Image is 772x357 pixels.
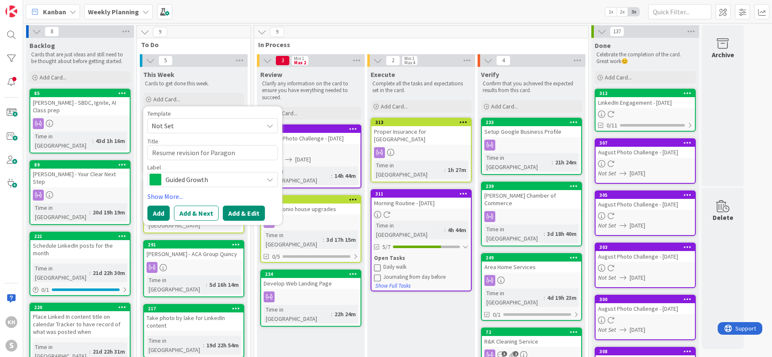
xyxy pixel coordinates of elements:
label: Title [147,138,158,145]
div: 299 [261,196,361,204]
span: 137 [610,26,624,37]
div: Proper Insurance for [GEOGRAPHIC_DATA] [371,126,471,145]
span: : [331,309,332,319]
span: [DATE] [630,325,645,334]
a: 313Proper Insurance for [GEOGRAPHIC_DATA]Time in [GEOGRAPHIC_DATA]:1h 27m [371,118,472,182]
div: 313 [371,119,471,126]
button: Add & Next [174,206,219,221]
div: Time in [GEOGRAPHIC_DATA] [33,132,92,150]
a: 291[PERSON_NAME] - ACA Group QuincyTime in [GEOGRAPHIC_DATA]:5d 16h 14m [143,240,244,297]
div: Open Tasks [374,254,468,262]
button: Add [147,206,170,221]
span: : [206,280,207,289]
span: This Week [143,70,174,79]
div: Time in [GEOGRAPHIC_DATA] [264,230,323,249]
a: 233Setup Google Business ProfileTime in [GEOGRAPHIC_DATA]:21h 24m [481,118,582,175]
span: : [444,165,446,175]
div: 234Develop Web Landing Page [261,270,361,289]
span: 0/5 [272,252,280,261]
input: Quick Filter... [648,4,711,19]
span: 😊 [621,58,628,65]
span: 2 [513,351,518,357]
div: 308 [599,349,695,354]
span: Guided Growth [166,174,259,185]
div: 249Area Home Services [482,254,581,272]
span: In Process [258,40,578,49]
div: August Photo Challenge - [DATE] [596,251,695,262]
div: Archive [712,50,734,60]
div: [PERSON_NAME] - SBDC, Ignite, AI Class prep [30,97,130,116]
span: 5/7 [382,243,390,251]
span: : [89,208,91,217]
div: 4h 44m [446,225,468,235]
div: KH [5,316,17,328]
span: : [89,268,91,278]
p: Clarify any information on the card to ensure you have everything needed to succeed. [262,80,360,101]
a: 307August Photo Challenge - [DATE]Not Set[DATE] [595,138,696,184]
a: 234Develop Web Landing PageTime in [GEOGRAPHIC_DATA]:22h 24m [260,270,361,327]
span: 1x [605,8,617,16]
span: Kanban [43,7,66,17]
div: 307 [599,140,695,146]
span: Review [260,70,282,79]
span: 8 [45,26,59,37]
span: Backlog [29,41,55,50]
div: 43d 1h 16m [93,136,127,145]
div: [PERSON_NAME] - Your Clear Next Step [30,169,130,187]
div: 234 [265,271,361,277]
div: 291 [148,242,243,248]
span: : [203,341,204,350]
button: Add & Edit [223,206,265,221]
span: : [323,235,324,244]
div: 3d 18h 40m [545,229,579,238]
div: Time in [GEOGRAPHIC_DATA] [374,221,444,239]
div: 89 [30,161,130,169]
div: 303 [599,244,695,250]
span: : [92,136,93,145]
div: Max 2 [294,61,306,65]
div: [PERSON_NAME] Chamber of Commerce [482,190,581,209]
div: 217 [144,305,243,312]
i: Not Set [598,169,616,177]
span: [DATE] [295,155,311,164]
span: : [331,171,332,180]
div: 85[PERSON_NAME] - SBDC, Ignite, AI Class prep [30,90,130,116]
b: Weekly Planning [88,8,139,16]
div: R&K Cleaning Service [482,336,581,347]
div: 239 [482,182,581,190]
div: 249 [486,255,581,261]
div: 89[PERSON_NAME] - Your Clear Next Step [30,161,130,187]
i: Not Set [598,222,616,229]
div: 239 [486,183,581,189]
div: [PERSON_NAME] - ACA Group Quincy [144,249,243,259]
p: Cards that are just ideas and still need to be thought about before getting started. [31,51,129,65]
div: 313 [375,119,471,125]
div: 291 [144,241,243,249]
div: LinkedIn Engagement - [DATE] [596,97,695,108]
div: 21d 22h 31m [91,347,127,356]
span: : [544,229,545,238]
span: : [544,293,545,302]
span: 0/1 [493,310,501,319]
a: Show More... [147,191,278,201]
div: Time in [GEOGRAPHIC_DATA] [147,275,206,294]
div: 220 [34,304,130,310]
p: Complete all the tasks and expectations set in the card. [372,80,470,94]
div: 311 [375,191,471,197]
span: 3 [502,351,507,357]
div: 22h 24m [332,309,358,319]
div: 233Setup Google Business Profile [482,119,581,137]
span: Template [147,111,171,116]
div: 89 [34,162,130,168]
div: 220Place Linked In content title on calendar Tracker to have record of what was posted when [30,304,130,337]
div: Area Home Services [482,262,581,272]
i: Not Set [598,274,616,281]
span: 0 / 1 [41,286,49,294]
span: [DATE] [630,273,645,282]
div: Time in [GEOGRAPHIC_DATA] [147,336,203,354]
div: Setup Google Business Profile [482,126,581,137]
div: Time in [GEOGRAPHIC_DATA] [33,264,89,282]
span: Support [18,1,38,11]
span: 2x [617,8,628,16]
span: 3x [628,8,639,16]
